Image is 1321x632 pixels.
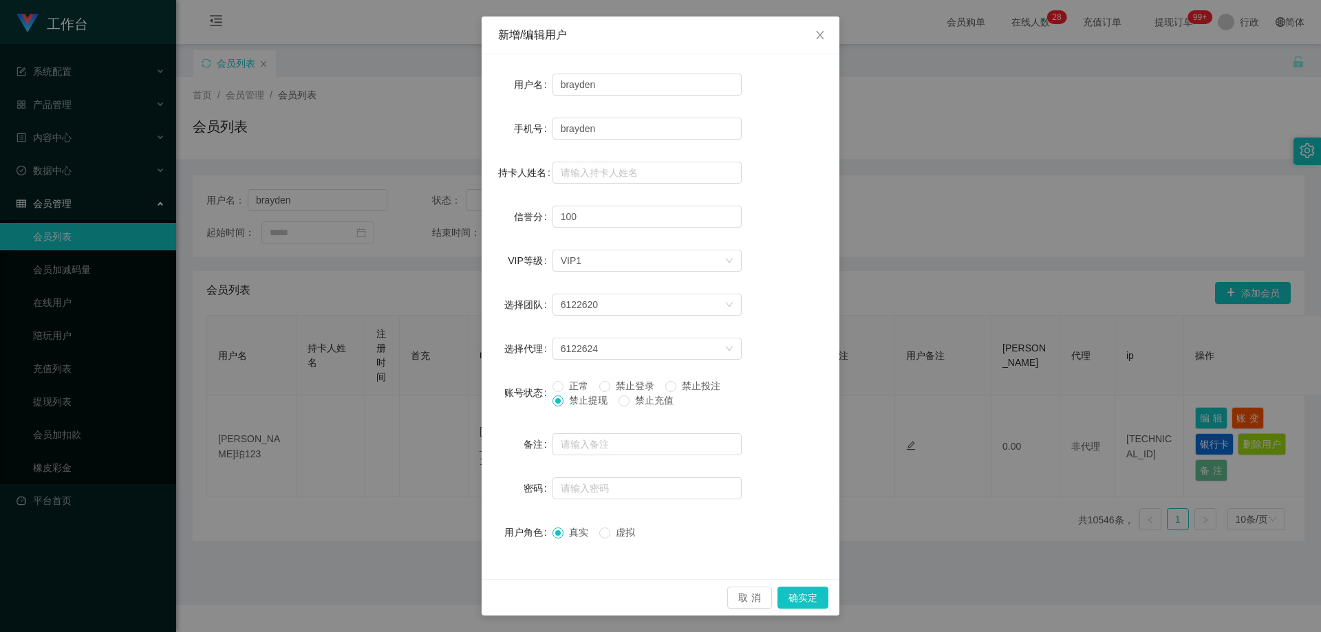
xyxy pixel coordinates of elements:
[552,118,742,140] input: 请输入手机号
[514,79,543,90] font: 用户名
[524,439,543,450] font: 备注
[552,477,742,499] input: 请输入密码
[552,433,742,455] input: 请输入备注
[616,527,635,538] font: 虚拟
[569,395,608,406] font: 禁止提现
[725,345,733,354] i: 图标： 下
[514,79,552,90] label: 用户名：
[504,343,552,354] label: 选择代理：
[725,301,733,310] i: 图标： 下
[725,257,733,266] i: 图标： 下
[508,255,543,266] font: VIP等级
[504,343,543,354] font: 选择代理
[498,167,556,178] label: 持卡人姓名：
[552,206,742,228] input: 请输入信誉分
[504,299,552,310] label: 选择团队：
[561,299,599,310] font: 6122620
[524,483,543,494] font: 密码
[524,483,552,494] label: 密码：
[561,255,581,266] font: VIP1
[616,380,654,391] font: 禁止登录
[569,527,588,538] font: 真实
[552,74,742,96] input: 请输入用户名
[504,527,543,538] font: 用户角色
[508,255,552,266] label: VIP等级：
[514,211,552,222] label: 信誉分：
[504,527,552,538] label: 用户角色：
[682,380,720,391] font: 禁止投注
[504,299,543,310] font: 选择团队
[514,123,543,134] font: 手机号
[498,167,546,178] font: 持卡人姓名
[561,343,599,354] font: 6122624
[504,387,543,398] font: 账号状态
[801,17,839,55] button: 关闭
[552,162,742,184] input: 请输入持卡人姓名
[569,380,588,391] font: 正常
[815,30,826,41] i: 图标： 关闭
[524,439,552,450] label: 备注：
[504,387,552,398] label: 账号状态：
[498,29,567,41] font: 新增/编辑用户
[514,123,552,134] label: 手机号：
[561,294,599,315] div: 6122620
[514,211,543,222] font: 信誉分
[727,587,772,609] button: 取消
[777,587,828,609] button: 确实定
[635,395,674,406] font: 禁止充值
[561,250,581,271] div: VIP1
